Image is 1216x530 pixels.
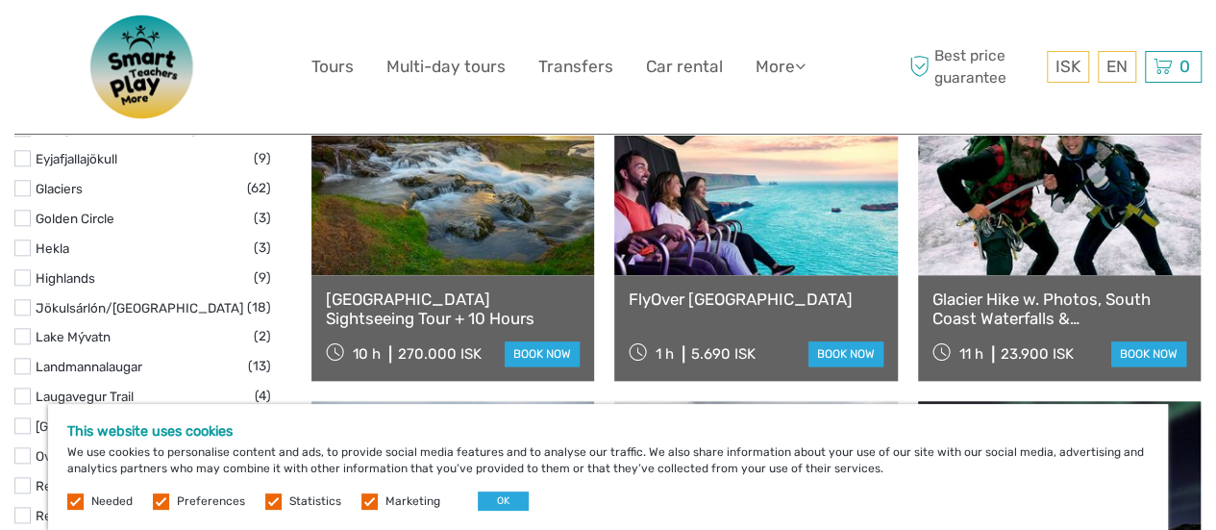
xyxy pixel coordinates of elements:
[247,177,271,199] span: (62)
[254,147,271,169] span: (9)
[248,355,271,377] span: (13)
[36,300,243,315] a: Jökulsárlón/[GEOGRAPHIC_DATA]
[629,290,882,309] a: FlyOver [GEOGRAPHIC_DATA]
[254,266,271,289] span: (9)
[36,121,195,137] a: East [GEOGRAPHIC_DATA]
[27,34,217,49] p: We're away right now. Please check back later!
[36,478,97,493] a: Reykjanes
[1055,57,1080,76] span: ISK
[505,341,580,366] a: book now
[221,30,244,53] button: Open LiveChat chat widget
[255,385,271,407] span: (4)
[1111,341,1186,366] a: book now
[177,493,245,510] label: Preferences
[326,290,580,329] a: [GEOGRAPHIC_DATA] Sightseeing Tour + 10 Hours
[36,270,95,286] a: Highlands
[538,53,613,81] a: Transfers
[36,181,83,196] a: Glaciers
[1098,51,1136,83] div: EN
[91,493,133,510] label: Needed
[36,211,114,226] a: Golden Circle
[36,389,134,404] a: Laugavegur Trail
[289,493,341,510] label: Statistics
[932,290,1186,329] a: Glacier Hike w. Photos, South Coast Waterfalls & [GEOGRAPHIC_DATA]
[1001,345,1074,363] div: 23.900 ISK
[756,53,806,81] a: More
[36,448,143,464] a: Over The Holidays
[311,53,354,81] a: Tours
[254,207,271,229] span: (3)
[48,404,1168,530] div: We use cookies to personalise content and ads, to provide social media features and to analyse ou...
[808,341,883,366] a: book now
[646,53,723,81] a: Car rental
[353,345,381,363] span: 10 h
[691,345,756,363] div: 5.690 ISK
[36,418,166,434] a: [GEOGRAPHIC_DATA]
[36,359,142,374] a: Landmannalaugar
[656,345,674,363] span: 1 h
[254,325,271,347] span: (2)
[254,237,271,259] span: (3)
[36,151,117,166] a: Eyjafjallajökull
[36,329,111,344] a: Lake Mývatn
[385,493,440,510] label: Marketing
[478,492,529,511] button: OK
[398,345,482,363] div: 270.000 ISK
[959,345,983,363] span: 11 h
[36,240,69,256] a: Hekla
[905,45,1042,88] span: Best price guarantee
[247,296,271,318] span: (18)
[1177,57,1193,76] span: 0
[386,53,506,81] a: Multi-day tours
[66,14,220,119] img: 3577-08614e58-788b-417f-8607-12aa916466bf_logo_big.png
[36,508,117,523] a: Reykjavík City
[67,423,1149,440] h5: This website uses cookies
